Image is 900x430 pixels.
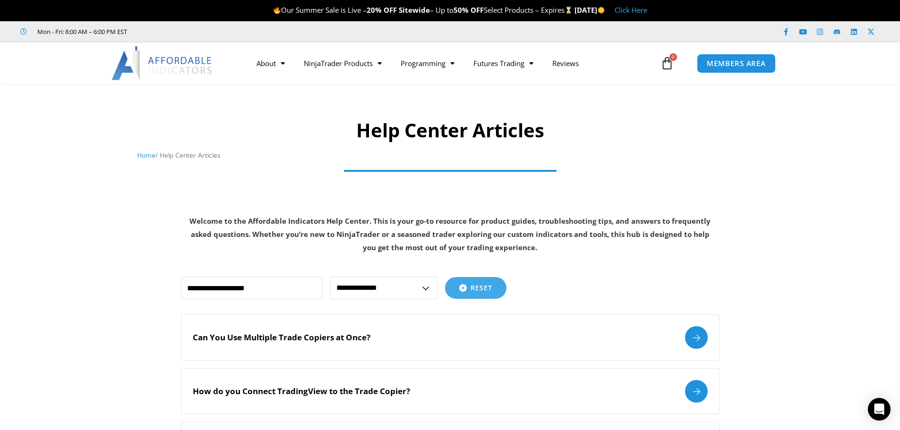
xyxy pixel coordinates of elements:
[294,52,391,74] a: NinjaTrader Products
[137,117,763,143] h1: Help Center Articles
[454,5,484,15] strong: 50% OFF
[471,285,492,291] span: Reset
[189,216,711,252] strong: Welcome to the Affordable Indicators Help Center. This is your go-to resource for product guides,...
[669,53,677,61] span: 0
[193,332,370,343] h2: Can You Use Multiple Trade Copiers at Once?
[247,52,294,74] a: About
[697,54,776,73] a: MEMBERS AREA
[565,7,572,14] img: ⌛
[247,52,658,74] nav: Menu
[140,27,282,36] iframe: Customer reviews powered by Trustpilot
[707,60,766,67] span: MEMBERS AREA
[181,368,720,414] a: How do you Connect TradingView to the Trade Copier?
[137,151,155,160] a: Home
[137,149,763,161] nav: Breadcrumb
[399,5,430,15] strong: Sitewide
[445,277,506,299] button: Reset
[868,398,891,421] div: Open Intercom Messenger
[273,5,574,15] span: Our Summer Sale is Live – – Up to Select Products – Expires
[193,386,410,396] h2: How do you Connect TradingView to the Trade Copier?
[574,5,605,15] strong: [DATE]
[274,7,281,14] img: 🔥
[646,50,688,77] a: 0
[391,52,464,74] a: Programming
[35,26,127,37] span: Mon - Fri: 8:00 AM – 6:00 PM EST
[543,52,588,74] a: Reviews
[598,7,605,14] img: 🌞
[111,46,213,80] img: LogoAI | Affordable Indicators – NinjaTrader
[367,5,397,15] strong: 20% OFF
[181,314,720,361] a: Can You Use Multiple Trade Copiers at Once?
[464,52,543,74] a: Futures Trading
[615,5,647,15] a: Click Here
